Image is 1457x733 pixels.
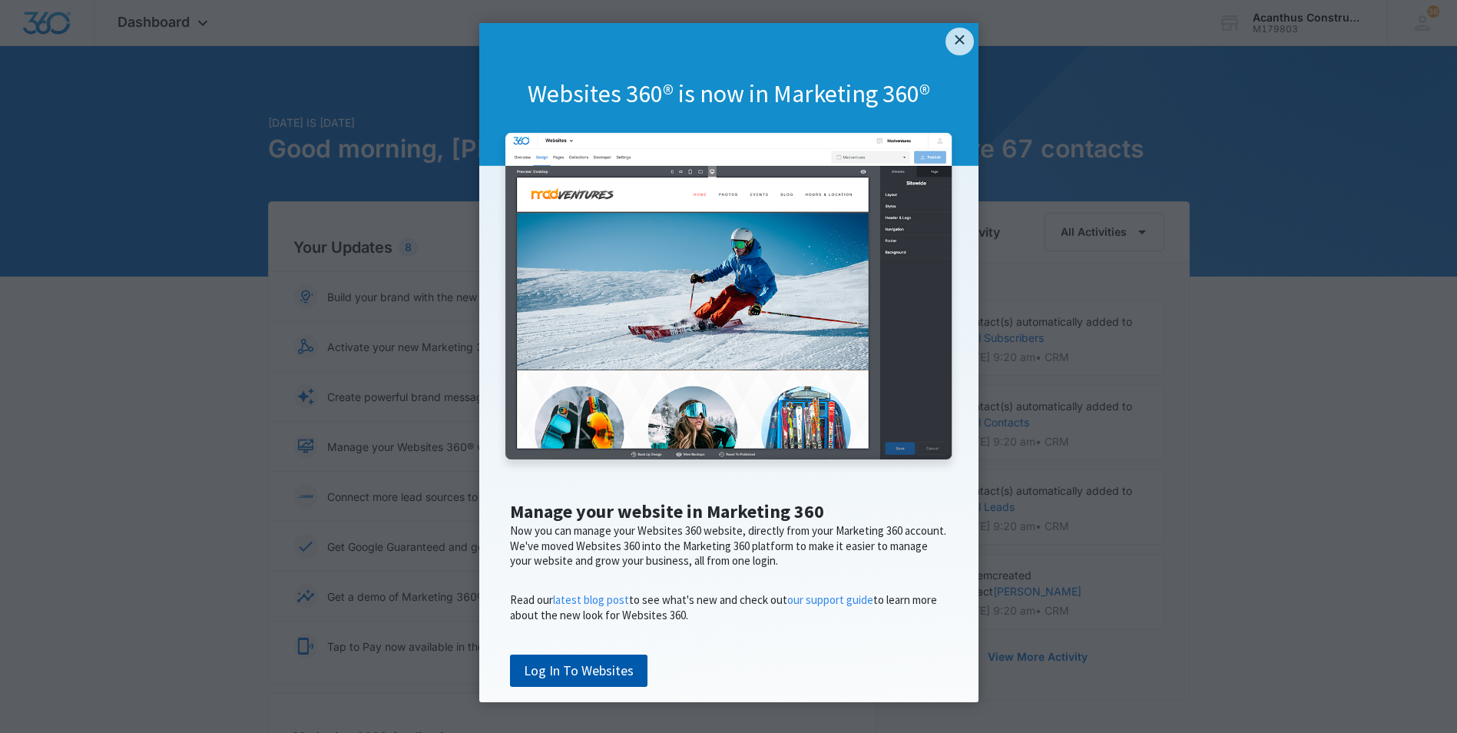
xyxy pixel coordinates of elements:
span: Now you can manage your Websites 360 website, directly from your Marketing 360 account. We've mov... [510,523,946,568]
span: Manage your website in Marketing 360 [510,499,824,523]
a: latest blog post [553,592,629,607]
h1: Websites 360® is now in Marketing 360® [479,78,979,111]
span: Read our to see what's new and check out to learn more about the new look for Websites 360. [510,592,937,622]
a: Log In To Websites [510,655,647,687]
a: our support guide [787,592,873,607]
a: Close modal [945,28,973,55]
